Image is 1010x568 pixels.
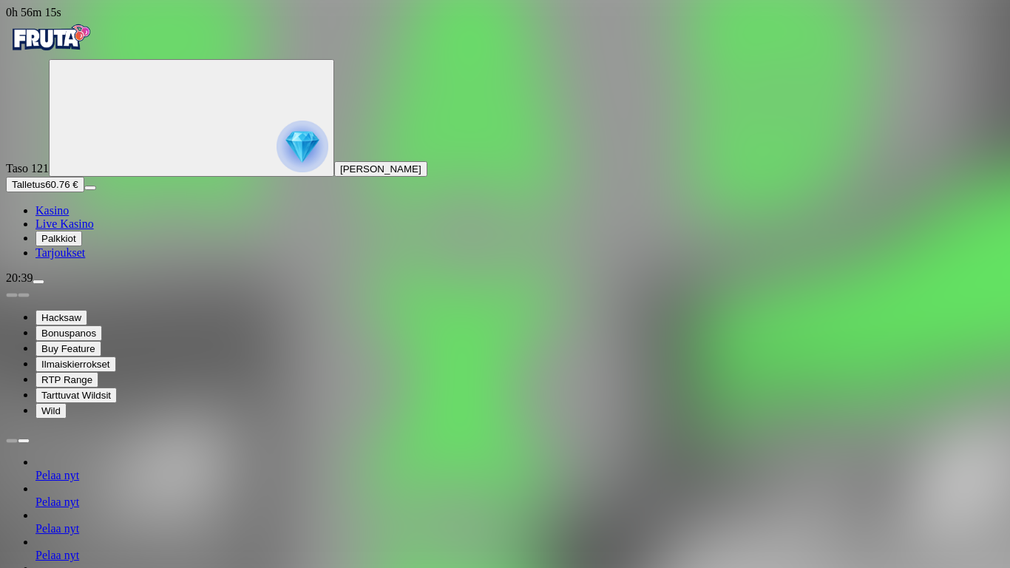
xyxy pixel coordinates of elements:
a: diamond iconKasino [35,204,69,217]
button: [PERSON_NAME] [334,161,427,177]
a: Pelaa nyt [35,522,79,535]
img: reward progress [277,121,328,172]
button: menu [33,280,44,284]
span: 60.76 € [45,179,78,190]
span: Tarttuvat Wildsit [41,390,111,401]
button: Tarttuvat Wildsit [35,388,117,403]
span: Ilmaiskierrokset [41,359,110,370]
a: Pelaa nyt [35,549,79,561]
span: Taso 121 [6,162,49,175]
a: Fruta [6,46,95,58]
span: RTP Range [41,374,92,385]
button: reward progress [49,59,334,177]
span: Talletus [12,179,45,190]
span: Tarjoukset [35,246,85,259]
a: gift-inverted iconTarjoukset [35,246,85,259]
a: Pelaa nyt [35,496,79,508]
span: Live Kasino [35,217,94,230]
a: poker-chip iconLive Kasino [35,217,94,230]
button: Hacksaw [35,310,87,325]
button: menu [84,186,96,190]
button: prev slide [6,293,18,297]
button: Buy Feature [35,341,101,356]
button: Talletusplus icon60.76 € [6,177,84,192]
button: Bonuspanos [35,325,102,341]
span: Hacksaw [41,312,81,323]
span: Bonuspanos [41,328,96,339]
nav: Primary [6,19,1004,260]
span: Palkkiot [41,233,76,244]
button: prev slide [6,439,18,443]
span: Buy Feature [41,343,95,354]
button: reward iconPalkkiot [35,231,82,246]
button: next slide [18,293,30,297]
img: Fruta [6,19,95,56]
span: Kasino [35,204,69,217]
span: Wild [41,405,61,416]
span: user session time [6,6,61,18]
button: Ilmaiskierrokset [35,356,116,372]
span: 20:39 [6,271,33,284]
span: [PERSON_NAME] [340,163,421,175]
button: RTP Range [35,372,98,388]
button: next slide [18,439,30,443]
a: Pelaa nyt [35,469,79,481]
button: Wild [35,403,67,419]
